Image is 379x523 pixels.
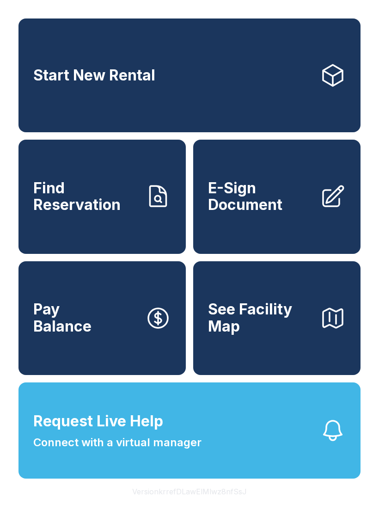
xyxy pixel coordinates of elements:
a: Start New Rental [18,18,361,132]
span: Find Reservation [33,180,138,214]
span: Start New Rental [33,67,155,84]
a: Find Reservation [18,140,186,253]
button: Request Live HelpConnect with a virtual manager [18,382,361,479]
button: VersionkrrefDLawElMlwz8nfSsJ [125,479,254,505]
span: Connect with a virtual manager [33,434,202,451]
span: Request Live Help [33,410,163,432]
span: See Facility Map [208,301,312,335]
button: See Facility Map [193,261,361,375]
button: PayBalance [18,261,186,375]
a: E-Sign Document [193,140,361,253]
span: Pay Balance [33,301,92,335]
span: E-Sign Document [208,180,312,214]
